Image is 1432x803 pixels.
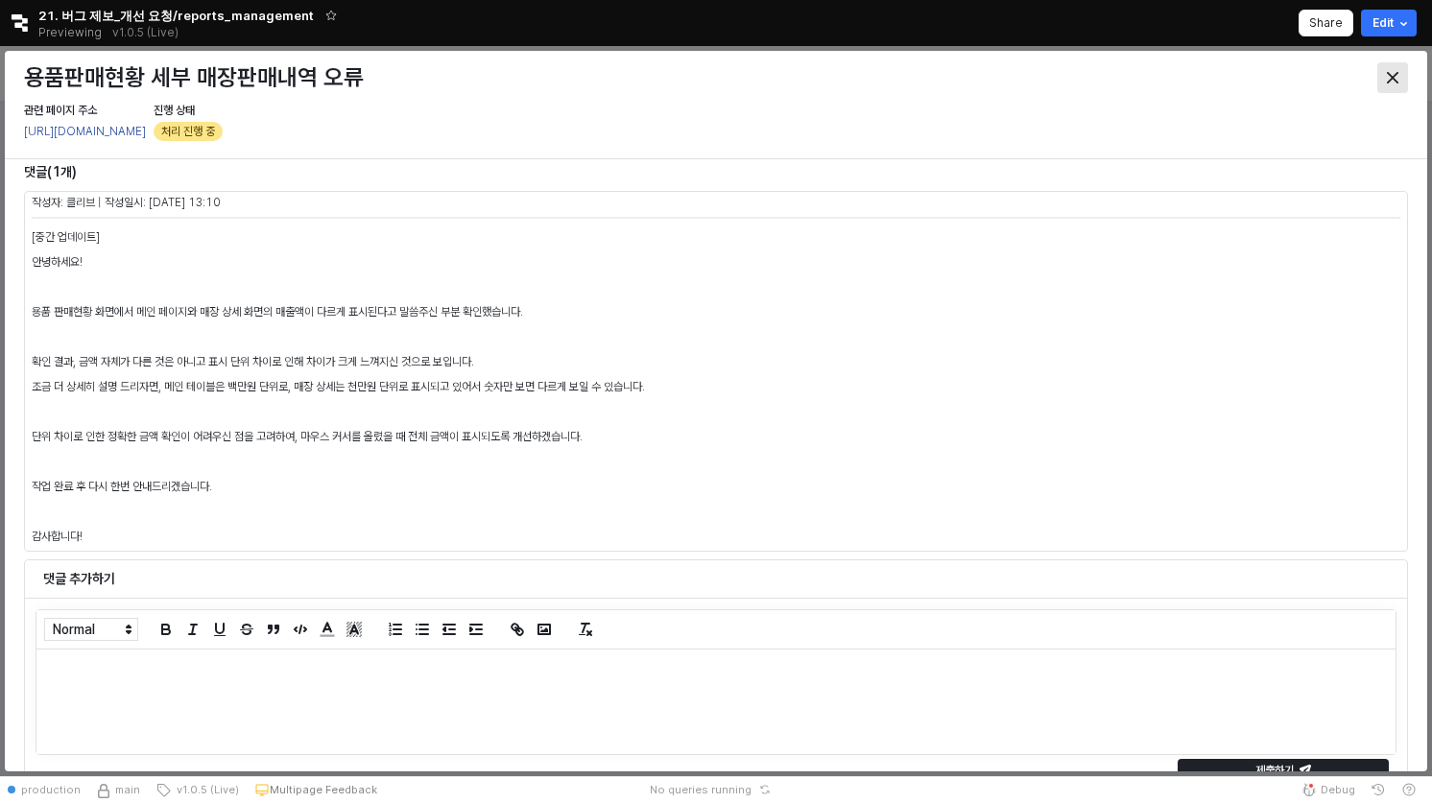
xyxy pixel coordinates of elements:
[1363,776,1394,803] button: History
[88,776,148,803] button: Source Control
[650,782,752,797] span: No queries running
[1294,776,1363,803] button: Debug
[32,253,1400,271] p: 안녕하세요!
[1377,62,1408,93] button: Close
[32,194,1055,211] p: 작성자: 클리브 | 작성일시: [DATE] 13:10
[1299,10,1353,36] button: Share app
[32,478,1400,495] p: 작업 완료 후 다시 한번 안내드리겠습니다.
[1178,759,1389,782] button: 제출하기
[32,353,1400,370] p: 확인 결과, 금액 자체가 다른 것은 아니고 표시 단위 차이로 인해 차이가 크게 느껴지신 것으로 보입니다.
[154,104,195,117] span: 진행 상태
[21,782,81,797] span: production
[38,23,102,42] span: Previewing
[1394,776,1424,803] button: Help
[32,228,1400,246] p: [중간 업데이트]
[32,303,1400,320] p: 용품 판매현황 화면에서 메인 페이지와 매장 상세 화면의 매출액이 다르게 표시된다고 말씀주신 부분 확인했습니다.
[247,776,385,803] button: Multipage Feedback
[24,163,942,180] h6: 댓글(1개)
[161,122,215,141] span: 처리 진행 중
[38,19,189,46] div: Previewing v1.0.5 (Live)
[24,125,146,138] a: [URL][DOMAIN_NAME]
[32,378,1400,395] p: 조금 더 상세히 설명 드리자면, 메인 테이블은 백만원 단위로, 매장 상세는 천만원 단위로 표시되고 있어서 숫자만 보면 다르게 보일 수 있습니다.
[270,782,377,797] p: Multipage Feedback
[171,782,239,797] span: v1.0.5 (Live)
[112,25,179,40] p: v1.0.5 (Live)
[1255,763,1294,778] p: 제출하기
[1309,15,1343,31] p: Share
[102,19,189,46] button: Releases and History
[115,782,140,797] span: main
[148,776,247,803] button: v1.0.5 (Live)
[43,570,1389,587] h6: 댓글 추가하기
[24,104,97,117] span: 관련 페이지 주소
[24,64,1059,91] h3: 용품판매현황 세부 매장판매내역 오류
[1321,782,1355,797] span: Debug
[1361,10,1417,36] button: Edit
[32,528,1400,545] p: 감사합니다!
[38,6,314,25] span: 21. 버그 제보_개선 요청/reports_management
[32,428,1400,445] p: 단위 차이로 인한 정확한 금액 확인이 어려우신 점을 고려하여, 마우스 커서를 올렸을 때 전체 금액이 표시되도록 개선하겠습니다.
[755,784,775,795] button: Reset app state
[322,6,341,25] button: Add app to favorites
